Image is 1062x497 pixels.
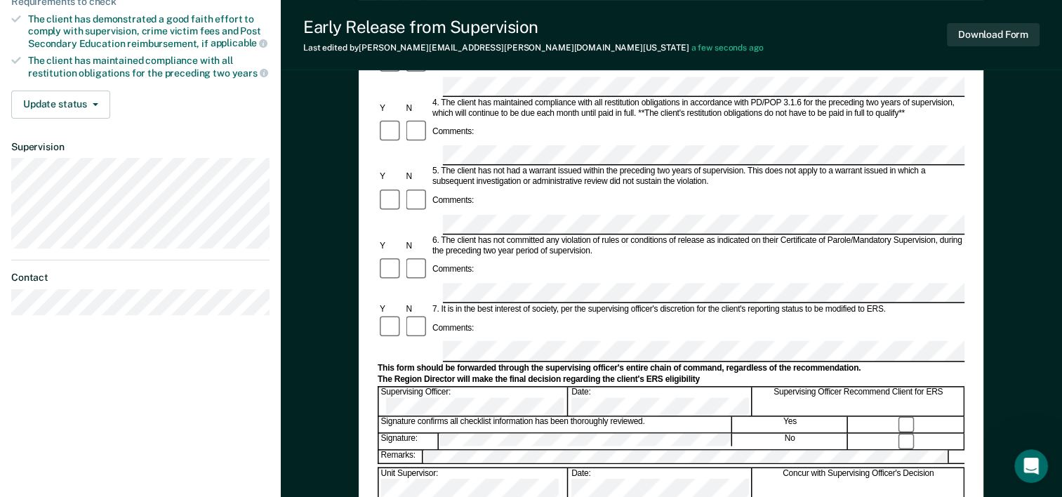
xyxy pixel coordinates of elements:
[404,241,430,251] div: N
[404,304,430,314] div: N
[378,172,404,183] div: Y
[430,323,476,333] div: Comments:
[404,172,430,183] div: N
[28,55,270,79] div: The client has maintained compliance with all restitution obligations for the preceding two
[430,196,476,206] div: Comments:
[11,272,270,284] dt: Contact
[430,166,964,187] div: 5. The client has not had a warrant issued within the preceding two years of supervision. This do...
[303,17,764,37] div: Early Release from Supervision
[379,451,424,463] div: Remarks:
[733,434,848,449] div: No
[232,67,268,79] span: years
[378,241,404,251] div: Y
[430,265,476,275] div: Comments:
[11,141,270,153] dt: Supervision
[303,43,764,53] div: Last edited by [PERSON_NAME][EMAIL_ADDRESS][PERSON_NAME][DOMAIN_NAME][US_STATE]
[430,127,476,138] div: Comments:
[430,98,964,119] div: 4. The client has maintained compliance with all restitution obligations in accordance with PD/PO...
[733,417,848,432] div: Yes
[28,13,270,49] div: The client has demonstrated a good faith effort to comply with supervision, crime victim fees and...
[379,417,732,432] div: Signature confirms all checklist information has been thoroughly reviewed.
[379,434,439,449] div: Signature:
[430,304,964,314] div: 7. It is in the best interest of society, per the supervising officer's discretion for the client...
[753,387,964,416] div: Supervising Officer Recommend Client for ERS
[430,235,964,256] div: 6. The client has not committed any violation of rules or conditions of release as indicated on t...
[378,363,964,373] div: This form should be forwarded through the supervising officer's entire chain of command, regardle...
[1014,449,1048,483] iframe: Intercom live chat
[691,43,764,53] span: a few seconds ago
[211,37,267,48] span: applicable
[379,387,569,416] div: Supervising Officer:
[11,91,110,119] button: Update status
[378,374,964,385] div: The Region Director will make the final decision regarding the client's ERS eligibility
[378,304,404,314] div: Y
[569,387,752,416] div: Date:
[404,103,430,114] div: N
[947,23,1040,46] button: Download Form
[378,103,404,114] div: Y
